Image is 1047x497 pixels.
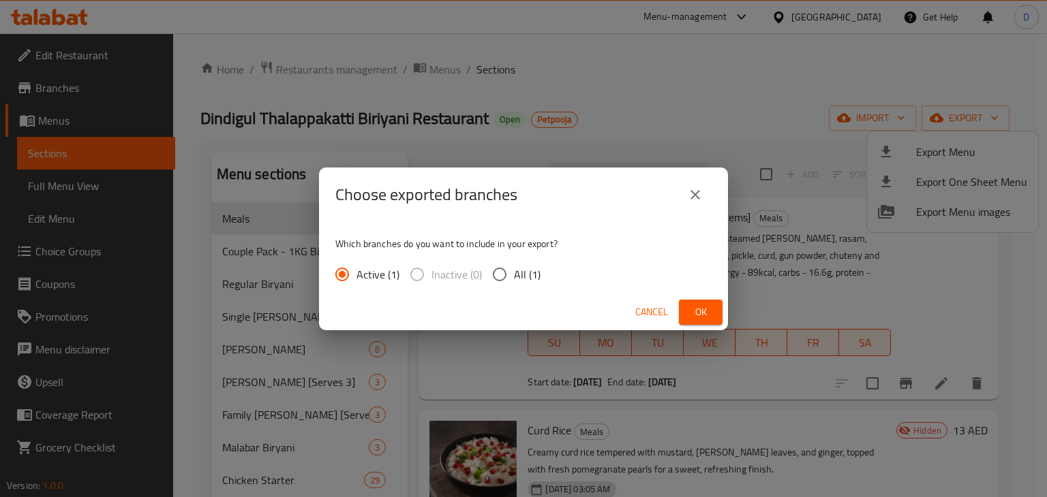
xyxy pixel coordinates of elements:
[690,304,712,321] span: Ok
[356,266,399,283] span: Active (1)
[679,178,712,211] button: close
[431,266,482,283] span: Inactive (0)
[679,300,723,325] button: Ok
[630,300,673,325] button: Cancel
[335,184,517,206] h2: Choose exported branches
[635,304,668,321] span: Cancel
[514,266,541,283] span: All (1)
[335,237,712,251] p: Which branches do you want to include in your export?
